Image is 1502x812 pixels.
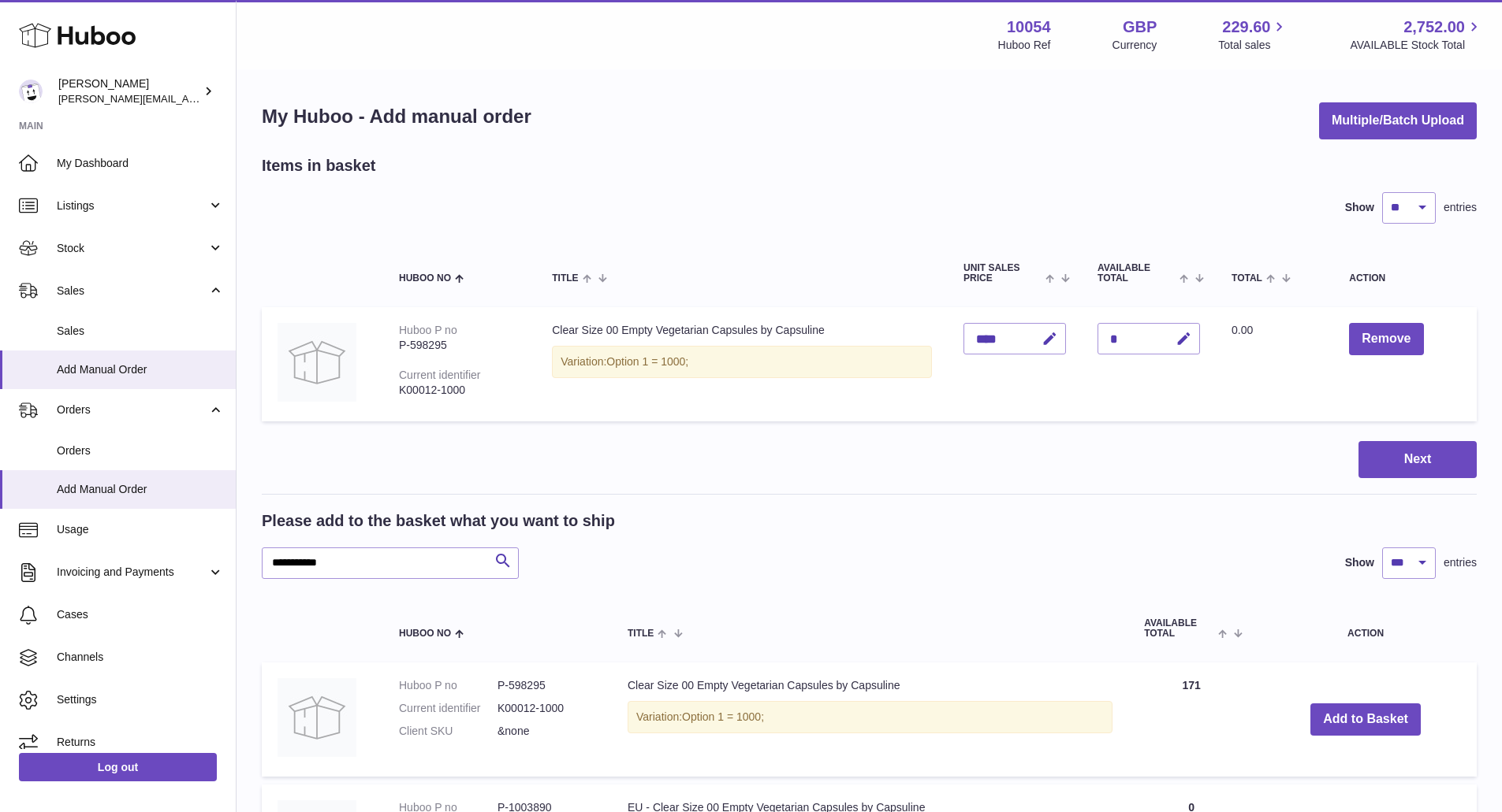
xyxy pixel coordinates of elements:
[1444,555,1477,570] span: entries
[1222,17,1270,38] span: 229.60
[57,607,224,622] span: Cases
[57,198,207,213] span: Listings
[399,383,520,398] div: K00012-1000
[1349,323,1423,355] button: Remove
[57,650,224,665] span: Channels
[1349,273,1461,284] div: Action
[57,735,224,750] span: Returns
[1254,603,1477,654] th: Action
[399,678,498,693] dt: Huboo P no
[399,724,498,739] dt: Client SKU
[57,522,224,537] span: Usage
[57,156,224,171] span: My Dashboard
[998,38,1051,53] div: Huboo Ref
[399,369,481,381] div: Current identifier
[57,324,224,339] span: Sales
[1007,17,1051,38] strong: 10054
[399,324,457,336] div: Huboo P no
[399,628,451,639] span: Huboo no
[399,701,498,716] dt: Current identifier
[606,355,688,368] span: Option 1 = 1000;
[1218,38,1288,53] span: Total sales
[262,510,615,532] h2: Please add to the basket what you want to ship
[1319,102,1477,139] button: Multiple/Batch Upload
[278,678,356,757] img: Clear Size 00 Empty Vegetarian Capsules by Capsuline
[1359,441,1477,478] button: Next
[57,443,224,458] span: Orders
[628,701,1113,733] div: Variation:
[552,273,578,284] span: Title
[1128,662,1254,777] td: 171
[1218,17,1288,53] a: 229.60 Total sales
[1113,38,1157,53] div: Currency
[1232,273,1262,284] span: Total
[682,710,764,723] span: Option 1 = 1000;
[498,678,596,693] dd: P-598295
[552,346,932,378] div: Variation:
[963,263,1042,284] span: Unit Sales Price
[536,307,948,421] td: Clear Size 00 Empty Vegetarian Capsules by Capsuline
[57,362,224,377] span: Add Manual Order
[57,284,207,298] span: Sales
[262,104,531,129] h1: My Huboo - Add manual order
[58,76,200,106] div: [PERSON_NAME]
[399,273,451,284] span: Huboo no
[278,323,356,402] img: Clear Size 00 Empty Vegetarian Capsules by Capsuline
[57,482,224,497] span: Add Manual Order
[57,692,224,707] span: Settings
[612,662,1128,777] td: Clear Size 00 Empty Vegetarian Capsules by Capsuline
[262,155,376,176] h2: Items in basket
[1350,17,1483,53] a: 2,752.00 AVAILABLE Stock Total
[1345,200,1374,215] label: Show
[57,402,207,417] span: Orders
[498,701,596,716] dd: K00012-1000
[399,338,520,353] div: P-598295
[58,92,316,105] span: [PERSON_NAME][EMAIL_ADDRESS][DOMAIN_NAME]
[498,724,596,739] dd: &none
[57,241,207,256] span: Stock
[1144,618,1214,639] span: AVAILABLE Total
[1098,263,1176,284] span: AVAILABLE Total
[19,753,217,781] a: Log out
[57,565,207,580] span: Invoicing and Payments
[1403,17,1465,38] span: 2,752.00
[628,628,654,639] span: Title
[1350,38,1483,53] span: AVAILABLE Stock Total
[1232,324,1253,336] span: 0.00
[19,80,43,103] img: luz@capsuline.com
[1123,17,1157,38] strong: GBP
[1444,200,1477,215] span: entries
[1310,703,1421,736] button: Add to Basket
[1345,555,1374,570] label: Show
